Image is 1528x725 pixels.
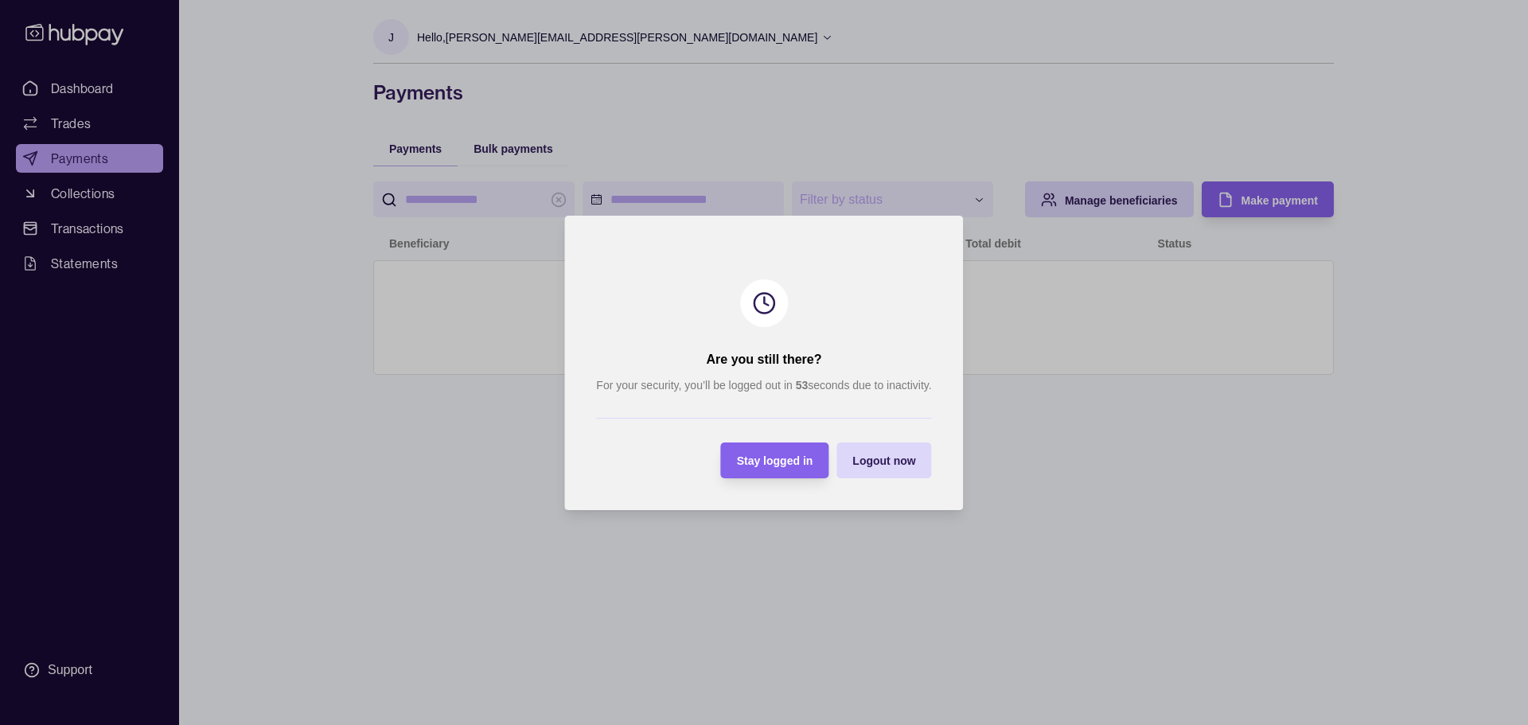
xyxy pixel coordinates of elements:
[796,379,809,392] strong: 53
[852,454,915,467] span: Logout now
[596,376,931,394] p: For your security, you’ll be logged out in seconds due to inactivity.
[737,454,813,467] span: Stay logged in
[707,351,822,368] h2: Are you still there?
[721,442,829,478] button: Stay logged in
[836,442,931,478] button: Logout now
